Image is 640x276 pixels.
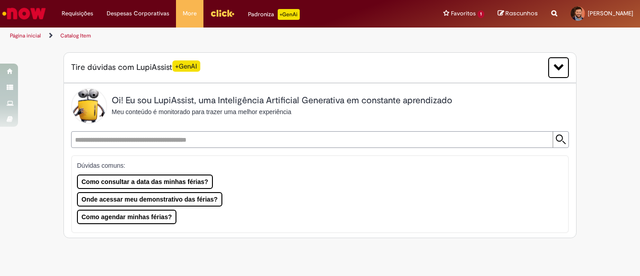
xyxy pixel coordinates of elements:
img: Lupi [71,88,107,124]
p: Dúvidas comuns: [77,161,555,170]
button: Onde acessar meu demonstrativo das férias? [77,192,222,207]
h2: Oi! Eu sou LupiAssist, uma Inteligência Artificial Generativa em constante aprendizado [112,96,452,106]
a: Página inicial [10,32,41,39]
span: Requisições [62,9,93,18]
a: Catalog Item [60,32,91,39]
input: Submit [553,132,568,147]
span: Despesas Corporativas [107,9,169,18]
img: ServiceNow [1,5,47,23]
span: Meu conteúdo é monitorado para trazer uma melhor experiência [112,108,291,115]
span: 1 [478,10,484,18]
span: More [183,9,197,18]
span: Favoritos [451,9,476,18]
span: Tire dúvidas com LupiAssist [71,62,200,73]
div: Padroniza [248,9,300,20]
span: Rascunhos [505,9,538,18]
img: click_logo_yellow_360x200.png [210,6,234,20]
span: [PERSON_NAME] [588,9,633,17]
button: Como consultar a data das minhas férias? [77,175,213,189]
p: +GenAi [278,9,300,20]
ul: Trilhas de página [7,28,420,44]
span: +GenAI [172,60,200,72]
button: Como agendar minhas férias? [77,210,176,224]
a: Rascunhos [498,9,538,18]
